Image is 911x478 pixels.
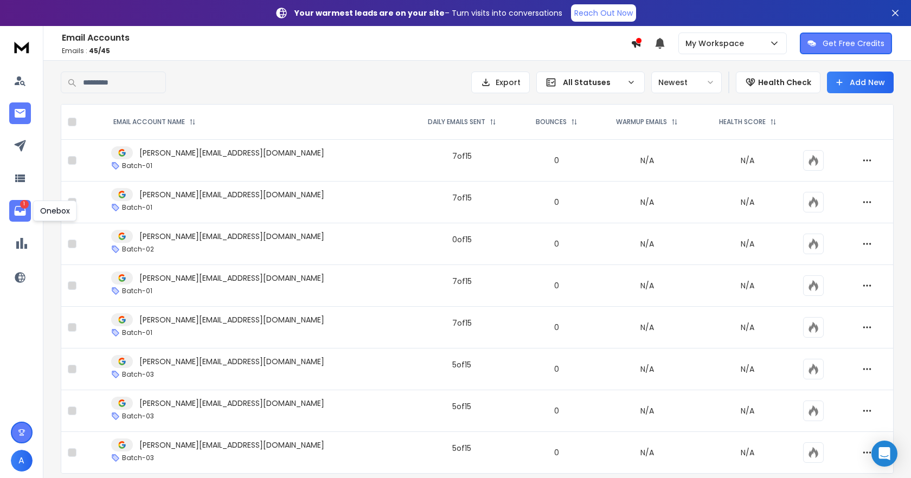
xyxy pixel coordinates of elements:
strong: Your warmest leads are on your site [294,8,445,18]
div: 7 of 15 [452,192,472,203]
div: 5 of 15 [452,401,471,412]
p: N/A [705,447,790,458]
p: 0 [524,238,589,249]
p: Batch-03 [122,370,154,379]
p: Batch-01 [122,287,152,295]
td: N/A [595,223,699,265]
p: N/A [705,155,790,166]
div: 7 of 15 [452,151,472,162]
td: N/A [595,432,699,474]
div: 0 of 15 [452,234,472,245]
div: 7 of 15 [452,318,472,328]
p: [PERSON_NAME][EMAIL_ADDRESS][DOMAIN_NAME] [139,356,324,367]
a: 1 [9,200,31,222]
td: N/A [595,348,699,390]
p: [PERSON_NAME][EMAIL_ADDRESS][DOMAIN_NAME] [139,231,324,242]
p: [PERSON_NAME][EMAIL_ADDRESS][DOMAIN_NAME] [139,314,324,325]
p: Batch-03 [122,454,154,462]
p: 0 [524,405,589,416]
td: N/A [595,307,699,348]
p: WARMUP EMAILS [616,118,667,126]
button: Newest [651,72,722,93]
p: 1 [20,200,29,209]
p: DAILY EMAILS SENT [428,118,485,126]
p: HEALTH SCORE [719,118,766,126]
button: Add New [827,72,894,93]
p: Batch-02 [122,245,154,254]
p: Emails : [62,47,631,55]
p: Health Check [758,77,811,88]
button: Health Check [736,72,820,93]
div: 5 of 15 [452,359,471,370]
p: 0 [524,155,589,166]
p: 0 [524,280,589,291]
p: 0 [524,364,589,374]
p: [PERSON_NAME][EMAIL_ADDRESS][DOMAIN_NAME] [139,398,324,409]
p: Batch-01 [122,203,152,212]
td: N/A [595,182,699,223]
p: N/A [705,405,790,416]
p: 0 [524,197,589,208]
div: 7 of 15 [452,276,472,287]
p: Batch-01 [122,162,152,170]
p: N/A [705,197,790,208]
img: logo [11,37,33,57]
p: Get Free Credits [823,38,884,49]
p: [PERSON_NAME][EMAIL_ADDRESS][DOMAIN_NAME] [139,440,324,450]
a: Reach Out Now [571,4,636,22]
p: [PERSON_NAME][EMAIL_ADDRESS][DOMAIN_NAME] [139,273,324,283]
td: N/A [595,390,699,432]
p: Reach Out Now [574,8,633,18]
p: Batch-03 [122,412,154,421]
td: N/A [595,265,699,307]
div: Open Intercom Messenger [871,441,897,467]
span: 45 / 45 [89,46,110,55]
p: My Workspace [685,38,748,49]
p: N/A [705,364,790,374]
td: N/A [595,140,699,182]
div: EMAIL ACCOUNT NAME [113,118,196,126]
p: Batch-01 [122,328,152,337]
button: A [11,450,33,471]
button: Export [471,72,530,93]
p: N/A [705,280,790,291]
p: – Turn visits into conversations [294,8,562,18]
p: All Statuses [563,77,623,88]
div: Onebox [33,201,77,221]
h1: Email Accounts [62,31,631,44]
p: N/A [705,238,790,249]
p: 0 [524,322,589,333]
button: Get Free Credits [800,33,892,54]
div: 5 of 15 [452,443,471,454]
p: N/A [705,322,790,333]
p: [PERSON_NAME][EMAIL_ADDRESS][DOMAIN_NAME] [139,189,324,200]
p: 0 [524,447,589,458]
p: [PERSON_NAME][EMAIL_ADDRESS][DOMAIN_NAME] [139,147,324,158]
p: BOUNCES [536,118,567,126]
